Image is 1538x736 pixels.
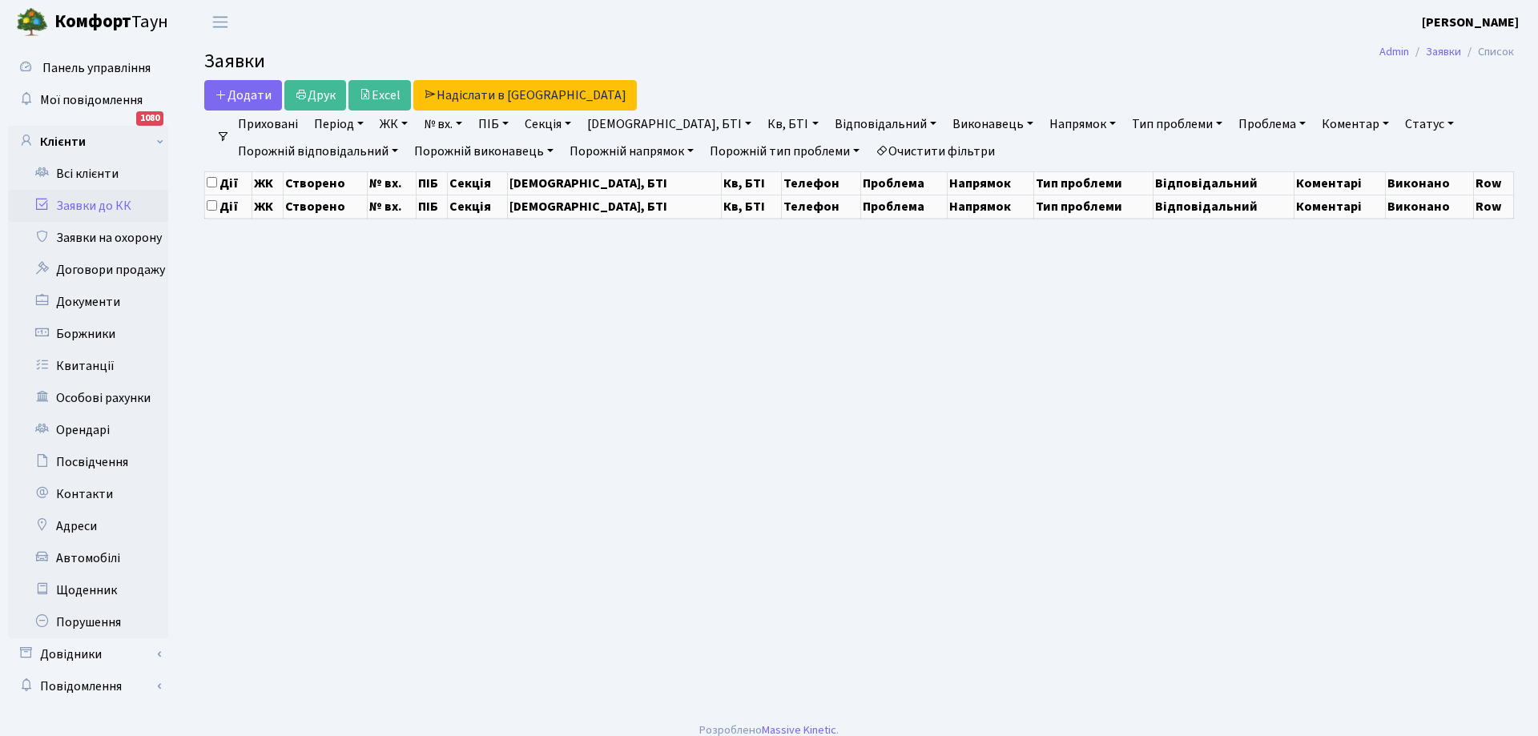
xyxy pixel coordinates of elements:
[8,414,168,446] a: Орендарі
[8,638,168,670] a: Довідники
[828,111,943,138] a: Відповідальний
[200,9,240,35] button: Переключити навігацію
[42,59,151,77] span: Панель управління
[232,111,304,138] a: Приховані
[1422,14,1519,31] b: [PERSON_NAME]
[508,171,721,195] th: [DEMOGRAPHIC_DATA], БТІ
[413,80,637,111] a: Надіслати в [GEOGRAPHIC_DATA]
[721,195,781,218] th: Кв, БТІ
[416,171,448,195] th: ПІБ
[136,111,163,126] div: 1080
[946,111,1040,138] a: Виконавець
[8,158,168,190] a: Всі клієнти
[16,6,48,38] img: logo.png
[8,382,168,414] a: Особові рахунки
[308,111,370,138] a: Період
[8,478,168,510] a: Контакти
[54,9,168,36] span: Таун
[1294,171,1386,195] th: Коментарі
[8,606,168,638] a: Порушення
[283,171,368,195] th: Створено
[368,171,417,195] th: № вх.
[1232,111,1312,138] a: Проблема
[416,195,448,218] th: ПІБ
[1473,171,1513,195] th: Row
[8,52,168,84] a: Панель управління
[581,111,758,138] a: [DEMOGRAPHIC_DATA], БТІ
[1386,171,1473,195] th: Виконано
[8,222,168,254] a: Заявки на охорону
[761,111,824,138] a: Кв, БТІ
[373,111,414,138] a: ЖК
[1386,195,1473,218] th: Виконано
[54,9,131,34] b: Комфорт
[348,80,411,111] a: Excel
[8,542,168,574] a: Автомобілі
[948,195,1034,218] th: Напрямок
[721,171,781,195] th: Кв, БТІ
[1315,111,1395,138] a: Коментар
[8,510,168,542] a: Адреси
[408,138,560,165] a: Порожній виконавець
[1034,171,1153,195] th: Тип проблеми
[472,111,515,138] a: ПІБ
[508,195,721,218] th: [DEMOGRAPHIC_DATA], БТІ
[1355,35,1538,69] nav: breadcrumb
[252,171,283,195] th: ЖК
[8,254,168,286] a: Договори продажу
[8,126,168,158] a: Клієнти
[215,86,272,104] span: Додати
[1473,195,1513,218] th: Row
[8,286,168,318] a: Документи
[1461,43,1514,61] li: Список
[8,574,168,606] a: Щоденник
[232,138,405,165] a: Порожній відповідальний
[8,190,168,222] a: Заявки до КК
[8,318,168,350] a: Боржники
[204,80,282,111] a: Додати
[8,84,168,116] a: Мої повідомлення1080
[204,47,265,75] span: Заявки
[869,138,1001,165] a: Очистити фільтри
[283,195,368,218] th: Створено
[1034,195,1153,218] th: Тип проблеми
[1153,171,1294,195] th: Відповідальний
[1379,43,1409,60] a: Admin
[703,138,866,165] a: Порожній тип проблеми
[782,195,861,218] th: Телефон
[205,195,252,218] th: Дії
[1399,111,1460,138] a: Статус
[518,111,578,138] a: Секція
[8,670,168,702] a: Повідомлення
[782,171,861,195] th: Телефон
[1422,13,1519,32] a: [PERSON_NAME]
[417,111,469,138] a: № вх.
[1125,111,1229,138] a: Тип проблеми
[205,171,252,195] th: Дії
[1153,195,1294,218] th: Відповідальний
[40,91,143,109] span: Мої повідомлення
[448,171,508,195] th: Секція
[368,195,417,218] th: № вх.
[948,171,1034,195] th: Напрямок
[8,350,168,382] a: Квитанції
[8,446,168,478] a: Посвідчення
[1294,195,1386,218] th: Коментарі
[563,138,700,165] a: Порожній напрямок
[284,80,346,111] a: Друк
[1043,111,1122,138] a: Напрямок
[1426,43,1461,60] a: Заявки
[252,195,283,218] th: ЖК
[860,195,947,218] th: Проблема
[448,195,508,218] th: Секція
[860,171,947,195] th: Проблема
